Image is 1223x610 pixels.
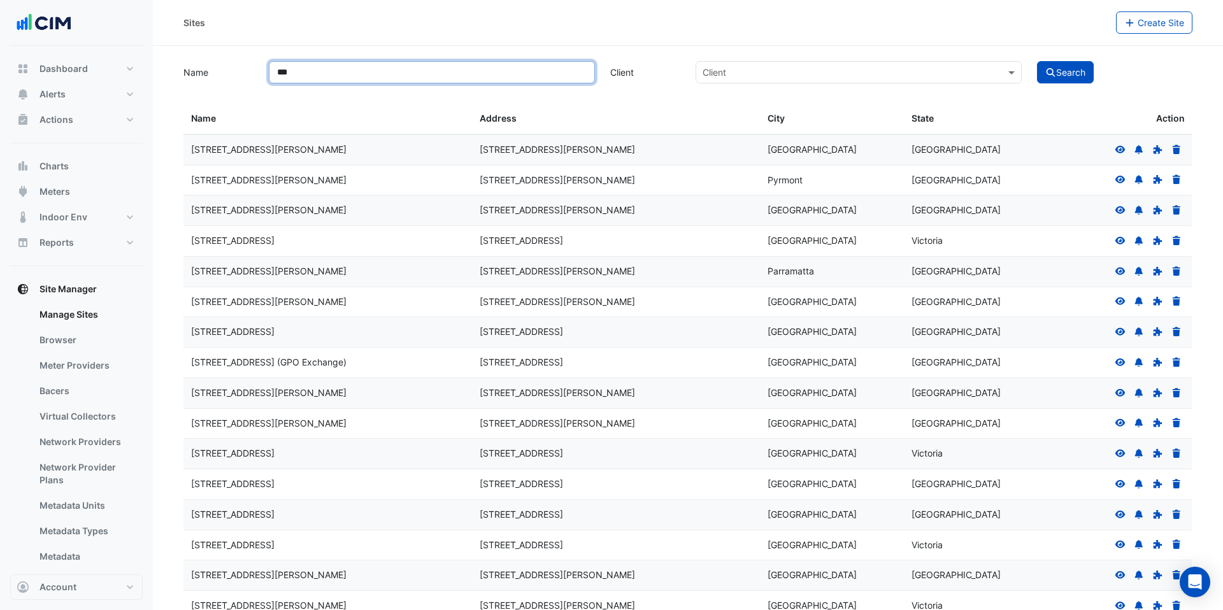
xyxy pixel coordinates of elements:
div: [GEOGRAPHIC_DATA] [912,386,1040,401]
div: [STREET_ADDRESS] [191,538,464,553]
div: [STREET_ADDRESS][PERSON_NAME] [191,173,464,188]
div: [STREET_ADDRESS] [191,507,464,522]
div: [STREET_ADDRESS] (GPO Exchange) [191,355,464,370]
a: Delete Site [1171,266,1182,276]
a: Bacers [29,378,143,404]
div: Victoria [912,234,1040,248]
button: Reports [10,230,143,255]
span: Action [1156,111,1185,126]
a: Meter Providers [29,353,143,378]
button: Search [1037,61,1094,83]
span: Create Site [1138,17,1184,28]
div: [GEOGRAPHIC_DATA] [912,568,1040,583]
button: Alerts [10,82,143,107]
div: [GEOGRAPHIC_DATA] [768,477,896,492]
span: Meters [39,185,70,198]
div: [STREET_ADDRESS][PERSON_NAME] [191,416,464,431]
div: [GEOGRAPHIC_DATA] [912,143,1040,157]
div: [GEOGRAPHIC_DATA] [768,234,896,248]
a: Delete Site [1171,204,1182,215]
div: [GEOGRAPHIC_DATA] [912,264,1040,279]
button: Meters [10,179,143,204]
div: [STREET_ADDRESS][PERSON_NAME] [191,568,464,583]
div: Parramatta [768,264,896,279]
div: [GEOGRAPHIC_DATA] [768,203,896,218]
button: Actions [10,107,143,132]
span: City [768,113,785,124]
div: [STREET_ADDRESS] [191,446,464,461]
a: Delete Site [1171,296,1182,307]
div: [STREET_ADDRESS] [480,507,753,522]
span: Site Manager [39,283,97,295]
a: Delete Site [1171,144,1182,155]
a: Delete Site [1171,174,1182,185]
div: [STREET_ADDRESS] [480,325,753,339]
div: [STREET_ADDRESS][PERSON_NAME] [480,386,753,401]
button: Create Site [1116,11,1193,34]
div: [GEOGRAPHIC_DATA] [912,477,1040,492]
button: Site Manager [10,276,143,302]
div: [GEOGRAPHIC_DATA] [912,355,1040,370]
div: [STREET_ADDRESS][PERSON_NAME] [480,203,753,218]
a: Delete Site [1171,448,1182,458]
a: Delete Site [1171,357,1182,367]
div: [GEOGRAPHIC_DATA] [768,568,896,583]
div: [GEOGRAPHIC_DATA] [768,446,896,461]
div: [GEOGRAPHIC_DATA] [768,143,896,157]
a: Network Providers [29,429,143,455]
div: Sites [183,16,205,29]
app-icon: Alerts [17,88,29,101]
div: [GEOGRAPHIC_DATA] [768,325,896,339]
div: [GEOGRAPHIC_DATA] [912,416,1040,431]
a: Delete Site [1171,326,1182,337]
a: Metadata Types [29,518,143,544]
a: Delete Site [1171,478,1182,489]
label: Client [603,61,688,83]
a: Network Provider Plans [29,455,143,493]
a: Metadata Units [29,493,143,518]
div: [GEOGRAPHIC_DATA] [768,355,896,370]
a: Delete Site [1171,418,1182,429]
div: [STREET_ADDRESS][PERSON_NAME] [191,203,464,218]
button: Indoor Env [10,204,143,230]
a: Delete Site [1171,509,1182,520]
a: Delete Site [1171,569,1182,580]
div: [STREET_ADDRESS][PERSON_NAME] [191,143,464,157]
app-icon: Reports [17,236,29,249]
span: Account [39,581,76,593]
span: State [912,113,934,124]
div: [STREET_ADDRESS][PERSON_NAME] [191,295,464,309]
div: [GEOGRAPHIC_DATA] [768,416,896,431]
a: Metadata [29,544,143,569]
span: Reports [39,236,74,249]
a: Meters [29,569,143,595]
a: Browser [29,327,143,353]
app-icon: Site Manager [17,283,29,295]
span: Address [480,113,517,124]
button: Account [10,574,143,600]
div: [STREET_ADDRESS][PERSON_NAME] [480,264,753,279]
a: Delete Site [1171,387,1182,398]
div: [STREET_ADDRESS][PERSON_NAME] [480,143,753,157]
div: [GEOGRAPHIC_DATA] [912,295,1040,309]
div: Pyrmont [768,173,896,188]
span: Name [191,113,216,124]
div: [STREET_ADDRESS][PERSON_NAME] [191,386,464,401]
a: Delete Site [1171,539,1182,550]
div: [STREET_ADDRESS] [480,355,753,370]
span: Dashboard [39,62,88,75]
span: Indoor Env [39,211,87,223]
img: Company Logo [15,10,73,36]
app-icon: Actions [17,113,29,126]
div: [STREET_ADDRESS] [480,477,753,492]
div: Victoria [912,538,1040,553]
label: Name [176,61,261,83]
app-icon: Meters [17,185,29,198]
span: Alerts [39,88,66,101]
div: [GEOGRAPHIC_DATA] [912,325,1040,339]
div: [GEOGRAPHIC_DATA] [912,173,1040,188]
a: Virtual Collectors [29,404,143,429]
div: Open Intercom Messenger [1180,567,1210,597]
div: [GEOGRAPHIC_DATA] [768,295,896,309]
div: Victoria [912,446,1040,461]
